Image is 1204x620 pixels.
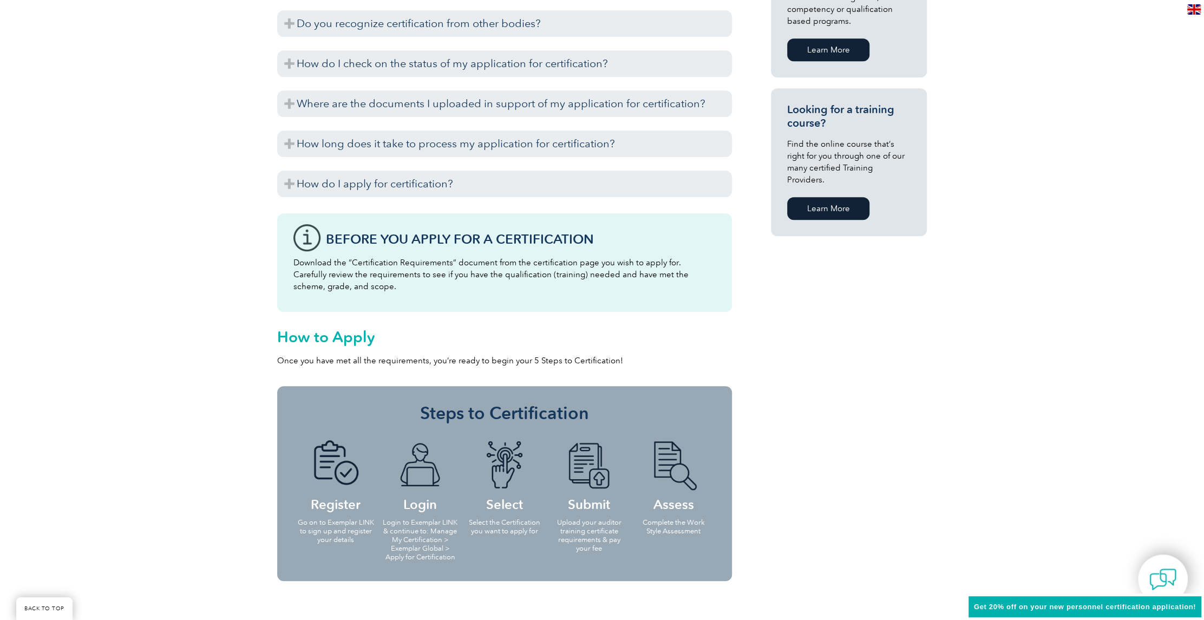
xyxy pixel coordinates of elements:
h3: Do you recognize certification from other bodies? [277,10,732,37]
h4: Submit [550,440,628,510]
h4: Assess [634,440,712,510]
h3: Steps to Certification [293,402,716,424]
p: Download the “Certification Requirements” document from the certification page you wish to apply ... [293,257,716,292]
h4: Login [381,440,459,510]
img: icon-blue-doc-search.png [644,440,703,490]
h4: Register [297,440,375,510]
h3: Where are the documents I uploaded in support of my application for certification? [277,90,732,117]
p: Complete the Work Style Assessment [634,518,712,536]
img: contact-chat.png [1149,566,1176,593]
img: icon-blue-doc-arrow.png [559,440,619,490]
a: Learn More [787,38,869,61]
h2: How to Apply [277,328,732,345]
p: Upload your auditor training certificate requirements & pay your fee [550,518,628,553]
h3: How do I check on the status of my application for certification? [277,50,732,77]
a: BACK TO TOP [16,597,73,620]
img: icon-blue-finger-button.png [475,440,534,490]
h3: Before You Apply For a Certification [326,232,716,246]
h3: How long does it take to process my application for certification? [277,130,732,157]
h3: Looking for a training course? [787,103,911,130]
h3: How do I apply for certification? [277,171,732,197]
img: icon-blue-doc-tick.png [306,440,365,490]
a: Learn More [787,197,869,220]
p: Login to Exemplar LINK & continue to: Manage My Certification > Exemplar Global > Apply for Certi... [381,518,459,562]
img: en [1187,4,1201,15]
p: Select the Certification you want to apply for [466,518,544,536]
p: Once you have met all the requirements, you’re ready to begin your 5 Steps to Certification! [277,355,732,367]
h4: Select [466,440,544,510]
img: icon-blue-laptop-male.png [390,440,450,490]
p: Go on to Exemplar LINK to sign up and register your details [297,518,375,544]
span: Get 20% off on your new personnel certification application! [974,603,1196,611]
p: Find the online course that’s right for you through one of our many certified Training Providers. [787,138,911,186]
